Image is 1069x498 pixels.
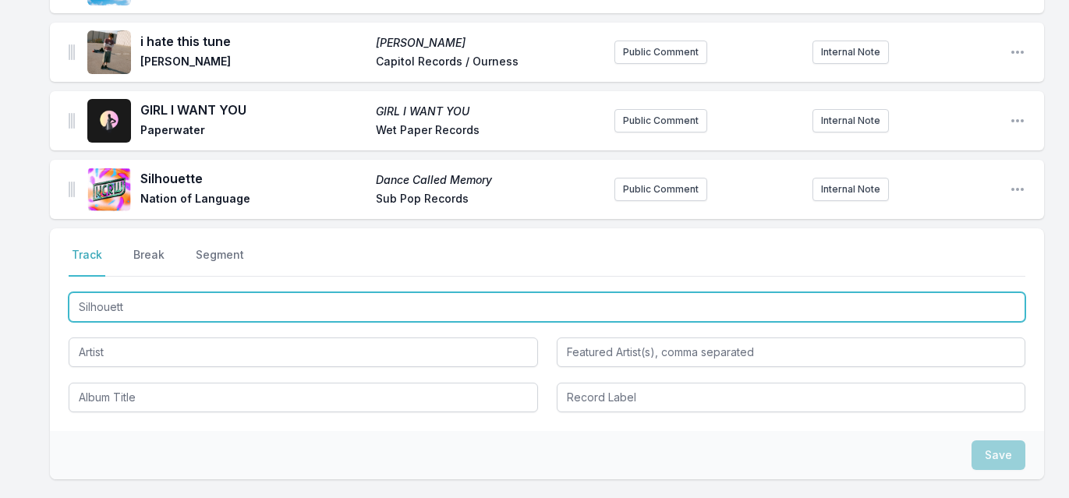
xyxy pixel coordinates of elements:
input: Artist [69,337,538,367]
img: Dance Called Memory [87,168,131,211]
input: Track Title [69,292,1025,322]
button: Open playlist item options [1010,182,1025,197]
span: Dance Called Memory [376,172,602,188]
button: Open playlist item options [1010,113,1025,129]
img: Drag Handle [69,113,75,129]
span: Wet Paper Records [376,122,602,141]
button: Internal Note [812,41,889,64]
span: [PERSON_NAME] [140,54,366,72]
button: Public Comment [614,41,707,64]
img: Drag Handle [69,44,75,60]
span: Nation of Language [140,191,366,210]
button: Segment [193,247,247,277]
img: GIRL I WANT YOU [87,99,131,143]
span: Paperwater [140,122,366,141]
span: GIRL I WANT YOU [376,104,602,119]
span: [PERSON_NAME] [376,35,602,51]
input: Featured Artist(s), comma separated [557,337,1026,367]
span: i hate this tune [140,32,366,51]
button: Track [69,247,105,277]
input: Record Label [557,383,1026,412]
button: Internal Note [812,109,889,132]
button: Open playlist item options [1010,44,1025,60]
img: hickey [87,30,131,74]
img: Drag Handle [69,182,75,197]
button: Break [130,247,168,277]
span: GIRL I WANT YOU [140,101,366,119]
button: Save [972,440,1025,470]
span: Sub Pop Records [376,191,602,210]
span: Capitol Records / Ourness [376,54,602,72]
button: Public Comment [614,178,707,201]
input: Album Title [69,383,538,412]
button: Public Comment [614,109,707,132]
span: Silhouette [140,169,366,188]
button: Internal Note [812,178,889,201]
